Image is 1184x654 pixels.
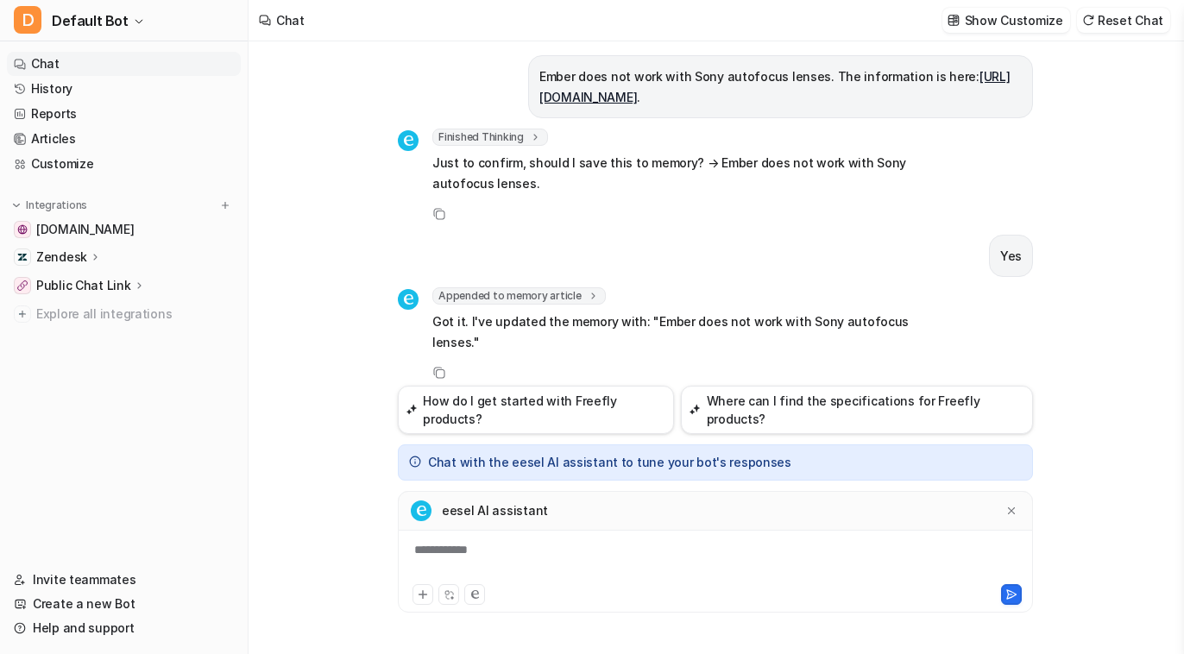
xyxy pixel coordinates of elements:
p: Yes [1000,246,1022,267]
a: Help and support [7,616,241,640]
span: Finished Thinking [432,129,548,146]
a: Create a new Bot [7,592,241,616]
p: Public Chat Link [36,277,131,294]
img: explore all integrations [14,305,31,323]
img: Public Chat Link [17,280,28,291]
p: eesel AI assistant [442,502,548,519]
div: Chat [276,11,305,29]
a: Explore all integrations [7,302,241,326]
span: Appended to memory article [432,287,606,305]
a: Reports [7,102,241,126]
a: Customize [7,152,241,176]
span: [DOMAIN_NAME] [36,221,134,238]
p: Zendesk [36,248,87,266]
a: History [7,77,241,101]
p: Chat with the eesel AI assistant to tune your bot's responses [428,454,791,471]
button: Show Customize [942,8,1070,33]
img: menu_add.svg [219,199,231,211]
button: Integrations [7,197,92,214]
a: Chat [7,52,241,76]
p: Ember does not work with Sony autofocus lenses. The information is here: . [539,66,1022,108]
img: reset [1082,14,1094,27]
img: freefly.gitbook.io [17,224,28,235]
p: Got it. I've updated the memory with: "Ember does not work with Sony autofocus lenses." [432,311,937,353]
button: How do I get started with Freefly products? [398,386,674,434]
img: Zendesk [17,252,28,262]
img: expand menu [10,199,22,211]
img: customize [948,14,960,27]
a: [URL][DOMAIN_NAME] [539,69,1010,104]
a: Invite teammates [7,568,241,592]
span: Explore all integrations [36,300,234,328]
a: Articles [7,127,241,151]
p: Integrations [26,198,87,212]
a: freefly.gitbook.io[DOMAIN_NAME] [7,217,241,242]
button: Reset Chat [1077,8,1170,33]
button: Where can I find the specifications for Freefly products? [681,386,1033,434]
span: D [14,6,41,34]
p: Just to confirm, should I save this to memory? → Ember does not work with Sony autofocus lenses. [432,153,937,194]
p: Show Customize [965,11,1063,29]
span: Default Bot [52,9,129,33]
